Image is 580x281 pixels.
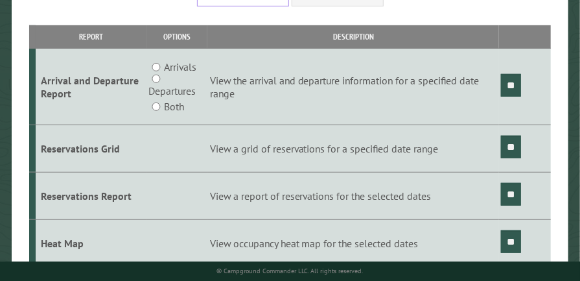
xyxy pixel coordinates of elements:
[207,219,499,267] td: View occupancy heat map for the selected dates
[36,49,146,125] td: Arrival and Departure Report
[36,219,146,267] td: Heat Map
[164,99,184,114] label: Both
[207,25,499,48] th: Description
[207,49,499,125] td: View the arrival and departure information for a specified date range
[207,125,499,173] td: View a grid of reservations for a specified date range
[217,267,364,275] small: © Campground Commander LLC. All rights reserved.
[164,59,196,75] label: Arrivals
[207,172,499,219] td: View a report of reservations for the selected dates
[36,125,146,173] td: Reservations Grid
[36,25,146,48] th: Report
[36,172,146,219] td: Reservations Report
[148,83,196,99] label: Departures
[146,25,207,48] th: Options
